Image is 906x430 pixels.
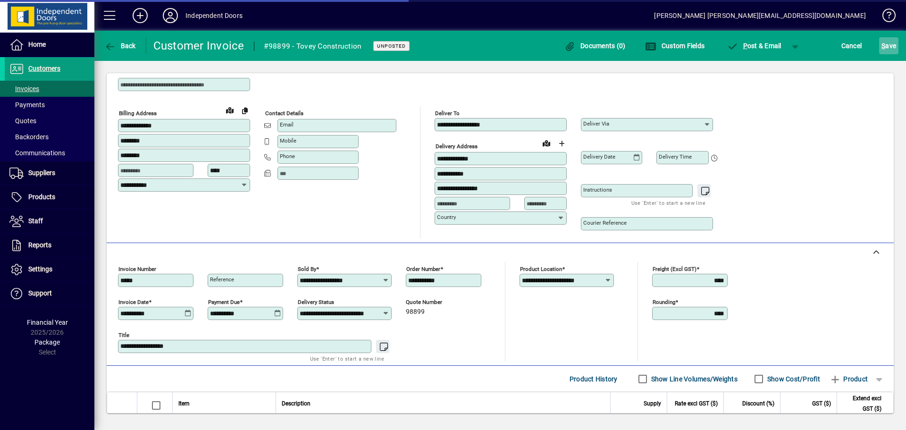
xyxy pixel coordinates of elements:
mat-label: Mobile [280,137,296,144]
button: Product History [566,371,621,388]
mat-label: Courier Reference [583,219,627,226]
mat-label: Deliver To [435,110,460,117]
button: Cancel [839,37,864,54]
mat-label: Deliver via [583,120,609,127]
span: Quotes [9,117,36,125]
button: Custom Fields [643,37,707,54]
label: Show Cost/Profit [765,374,820,384]
a: Backorders [5,129,94,145]
span: Staff [28,217,43,225]
span: Item [178,398,190,409]
span: Quote number [406,299,462,305]
mat-label: Invoice number [118,266,156,272]
span: Payments [9,101,45,109]
mat-label: Payment due [208,299,240,305]
span: Support [28,289,52,297]
a: View on map [222,102,237,118]
a: Support [5,282,94,305]
mat-label: Delivery date [583,153,615,160]
a: Knowledge Base [875,2,894,33]
button: Documents (0) [562,37,628,54]
label: Show Line Volumes/Weights [649,374,738,384]
span: Products [28,193,55,201]
span: Product [830,371,868,387]
span: Communications [9,149,65,157]
span: Custom Fields [645,42,705,50]
span: Supply [644,398,661,409]
span: Documents (0) [564,42,626,50]
div: Independent Doors [185,8,243,23]
span: Settings [28,265,52,273]
button: Profile [155,7,185,24]
div: #98899 - Tovey Construction [264,39,362,54]
div: [PERSON_NAME] [PERSON_NAME][EMAIL_ADDRESS][DOMAIN_NAME] [654,8,866,23]
app-page-header-button: Back [94,37,146,54]
button: Choose address [554,136,569,151]
span: Discount (%) [742,398,774,409]
a: Payments [5,97,94,113]
span: Extend excl GST ($) [843,393,881,414]
mat-label: Delivery status [298,299,334,305]
span: Cancel [841,38,862,53]
a: Quotes [5,113,94,129]
span: Rate excl GST ($) [675,398,718,409]
span: ave [881,38,896,53]
mat-label: Order number [406,266,440,272]
a: Settings [5,258,94,281]
span: Backorders [9,133,49,141]
mat-label: Title [118,332,129,338]
mat-hint: Use 'Enter' to start a new line [631,197,705,208]
div: Customer Invoice [153,38,244,53]
a: Products [5,185,94,209]
mat-label: Instructions [583,186,612,193]
a: View on map [539,135,554,151]
mat-label: Email [280,121,294,128]
span: Description [282,398,310,409]
button: Copy to Delivery address [237,103,252,118]
mat-label: Rounding [653,299,675,305]
mat-label: Freight (excl GST) [653,266,696,272]
mat-label: Country [437,214,456,220]
mat-label: Delivery time [659,153,692,160]
button: Post & Email [722,37,786,54]
span: S [881,42,885,50]
span: Reports [28,241,51,249]
span: P [743,42,747,50]
span: Package [34,338,60,346]
mat-label: Phone [280,153,295,160]
span: Product History [570,371,618,387]
span: 98899 [406,308,425,316]
span: Back [104,42,136,50]
span: Financial Year [27,319,68,326]
span: GST ($) [812,398,831,409]
a: Staff [5,210,94,233]
mat-label: Invoice date [118,299,149,305]
a: Communications [5,145,94,161]
mat-label: Reference [210,276,234,283]
span: Customers [28,65,60,72]
span: ost & Email [727,42,781,50]
button: Add [125,7,155,24]
button: Save [879,37,898,54]
span: Unposted [377,43,406,49]
mat-hint: Use 'Enter' to start a new line [310,353,384,364]
a: Invoices [5,81,94,97]
a: Suppliers [5,161,94,185]
mat-label: Sold by [298,266,316,272]
span: Suppliers [28,169,55,177]
button: Product [825,371,872,388]
span: Invoices [9,85,39,93]
mat-label: Product location [520,266,562,272]
span: Home [28,41,46,48]
a: Reports [5,234,94,257]
a: Home [5,33,94,57]
button: Back [102,37,138,54]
